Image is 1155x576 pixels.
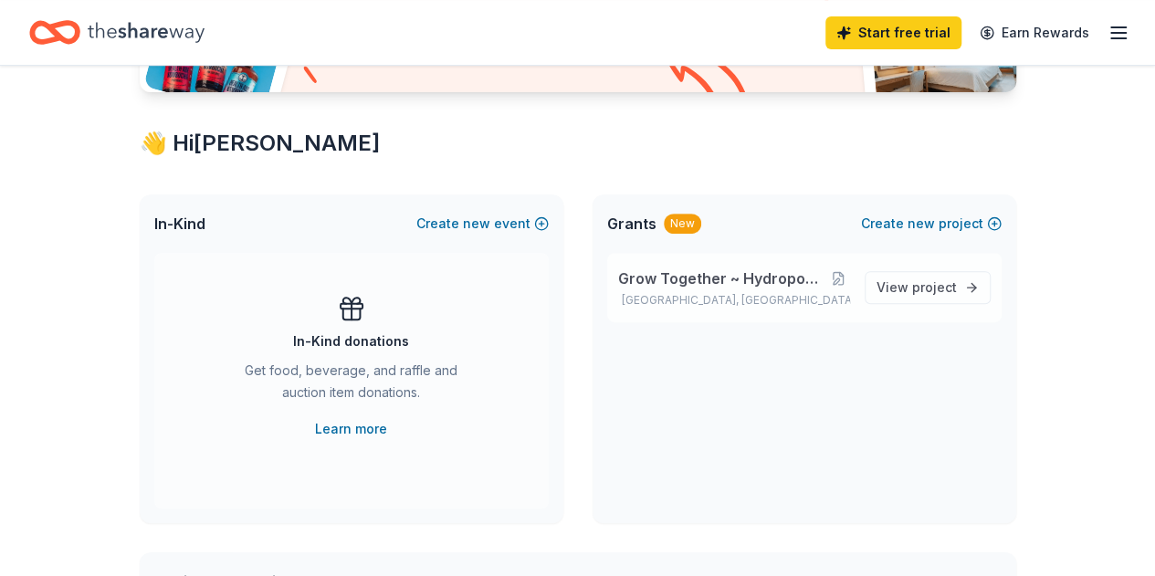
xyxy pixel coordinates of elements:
a: Home [29,11,205,54]
p: [GEOGRAPHIC_DATA], [GEOGRAPHIC_DATA] [618,293,850,308]
button: Createnewevent [416,213,549,235]
div: Get food, beverage, and raffle and auction item donations. [227,360,476,411]
div: In-Kind donations [293,330,409,352]
div: New [664,214,701,234]
a: Learn more [315,418,387,440]
button: Createnewproject [861,213,1002,235]
span: Grants [607,213,656,235]
a: View project [865,271,991,304]
span: new [908,213,935,235]
span: project [912,279,957,295]
span: View [877,277,957,298]
a: Earn Rewards [969,16,1100,49]
div: 👋 Hi [PERSON_NAME] [140,129,1016,158]
img: Curvy arrow [659,37,751,106]
span: In-Kind [154,213,205,235]
a: Start free trial [825,16,961,49]
span: new [463,213,490,235]
span: Grow Together ~ Hydroponic Garden Project [618,267,826,289]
